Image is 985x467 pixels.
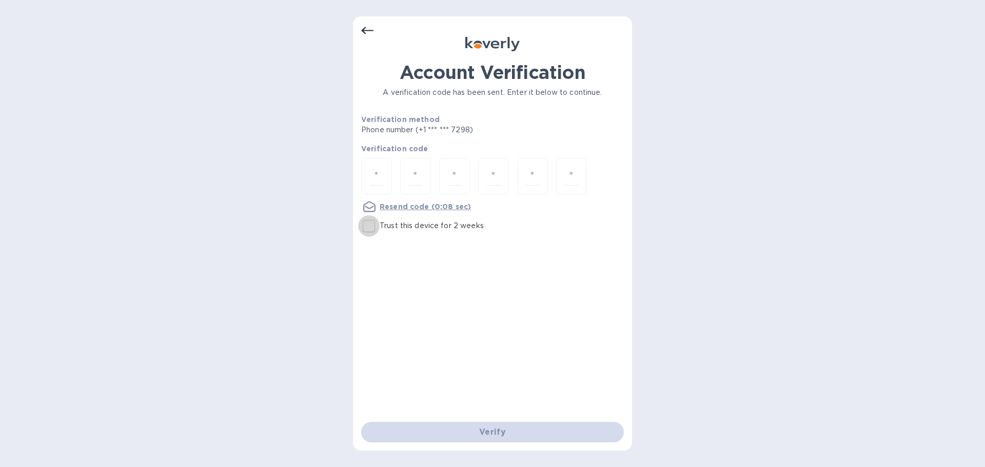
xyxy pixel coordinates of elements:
[361,115,440,124] b: Verification method
[380,202,471,211] u: Resend code (0:08 sec)
[361,87,624,98] p: A verification code has been sent. Enter it below to continue.
[361,62,624,83] h1: Account Verification
[361,144,624,154] p: Verification code
[361,125,551,135] p: Phone number (+1 *** *** 7298)
[380,220,484,231] p: Trust this device for 2 weeks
